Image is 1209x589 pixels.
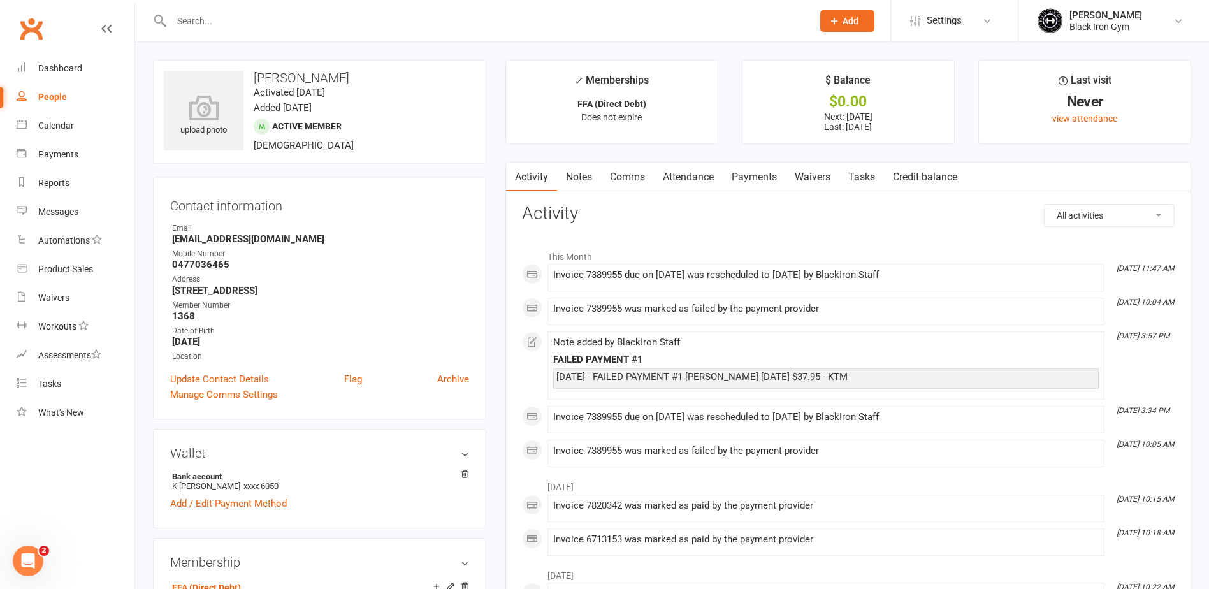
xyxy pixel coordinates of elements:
[17,169,134,198] a: Reports
[1117,440,1174,449] i: [DATE] 10:05 AM
[38,407,84,418] div: What's New
[522,474,1175,494] li: [DATE]
[553,303,1099,314] div: Invoice 7389955 was marked as failed by the payment provider
[344,372,362,387] a: Flag
[38,235,90,245] div: Automations
[1038,8,1063,34] img: thumb_image1623296242.png
[437,372,469,387] a: Archive
[38,120,74,131] div: Calendar
[172,273,469,286] div: Address
[17,255,134,284] a: Product Sales
[17,370,134,398] a: Tasks
[170,496,287,511] a: Add / Edit Payment Method
[17,83,134,112] a: People
[17,341,134,370] a: Assessments
[884,163,966,192] a: Credit balance
[170,387,278,402] a: Manage Comms Settings
[17,226,134,255] a: Automations
[172,351,469,363] div: Location
[522,244,1175,264] li: This Month
[172,336,469,347] strong: [DATE]
[820,10,874,32] button: Add
[1069,10,1142,21] div: [PERSON_NAME]
[723,163,786,192] a: Payments
[927,6,962,35] span: Settings
[574,72,649,96] div: Memberships
[172,233,469,245] strong: [EMAIL_ADDRESS][DOMAIN_NAME]
[170,194,469,213] h3: Contact information
[170,470,469,493] li: K [PERSON_NAME]
[38,92,67,102] div: People
[170,446,469,460] h3: Wallet
[13,546,43,576] iframe: Intercom live chat
[172,285,469,296] strong: [STREET_ADDRESS]
[38,178,69,188] div: Reports
[172,325,469,337] div: Date of Birth
[522,562,1175,583] li: [DATE]
[557,163,601,192] a: Notes
[506,163,557,192] a: Activity
[654,163,723,192] a: Attendance
[172,222,469,235] div: Email
[254,87,325,98] time: Activated [DATE]
[990,95,1179,108] div: Never
[170,555,469,569] h3: Membership
[601,163,654,192] a: Comms
[38,350,101,360] div: Assessments
[38,63,82,73] div: Dashboard
[1117,495,1174,504] i: [DATE] 10:15 AM
[172,310,469,322] strong: 1368
[825,72,871,95] div: $ Balance
[553,270,1099,280] div: Invoice 7389955 due on [DATE] was rescheduled to [DATE] by BlackIron Staff
[1052,113,1117,124] a: view attendance
[38,149,78,159] div: Payments
[553,354,1099,365] div: FAILED PAYMENT #1
[38,321,76,331] div: Workouts
[1117,298,1174,307] i: [DATE] 10:04 AM
[172,300,469,312] div: Member Number
[553,500,1099,511] div: Invoice 7820342 was marked as paid by the payment provider
[164,95,243,137] div: upload photo
[17,398,134,427] a: What's New
[574,75,583,87] i: ✓
[17,284,134,312] a: Waivers
[581,112,642,122] span: Does not expire
[17,140,134,169] a: Payments
[1069,21,1142,33] div: Black Iron Gym
[556,372,1096,382] div: [DATE] - FAILED PAYMENT #1 [PERSON_NAME] [DATE] $37.95 - KTM
[1117,406,1169,415] i: [DATE] 3:34 PM
[172,472,463,481] strong: Bank account
[170,372,269,387] a: Update Contact Details
[39,546,49,556] span: 2
[164,71,475,85] h3: [PERSON_NAME]
[843,16,858,26] span: Add
[243,481,279,491] span: xxxx 6050
[1117,528,1174,537] i: [DATE] 10:18 AM
[553,534,1099,545] div: Invoice 6713153 was marked as paid by the payment provider
[168,12,804,30] input: Search...
[1059,72,1111,95] div: Last visit
[553,446,1099,456] div: Invoice 7389955 was marked as failed by the payment provider
[522,204,1175,224] h3: Activity
[272,121,342,131] span: Active member
[17,312,134,341] a: Workouts
[38,207,78,217] div: Messages
[786,163,839,192] a: Waivers
[17,198,134,226] a: Messages
[17,54,134,83] a: Dashboard
[254,102,312,113] time: Added [DATE]
[254,140,354,151] span: [DEMOGRAPHIC_DATA]
[754,112,943,132] p: Next: [DATE] Last: [DATE]
[754,95,943,108] div: $0.00
[1117,331,1169,340] i: [DATE] 3:57 PM
[1117,264,1174,273] i: [DATE] 11:47 AM
[172,259,469,270] strong: 0477036465
[172,248,469,260] div: Mobile Number
[577,99,646,109] strong: FFA (Direct Debt)
[839,163,884,192] a: Tasks
[553,412,1099,423] div: Invoice 7389955 due on [DATE] was rescheduled to [DATE] by BlackIron Staff
[17,112,134,140] a: Calendar
[15,13,47,45] a: Clubworx
[38,379,61,389] div: Tasks
[553,337,1099,348] div: Note added by BlackIron Staff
